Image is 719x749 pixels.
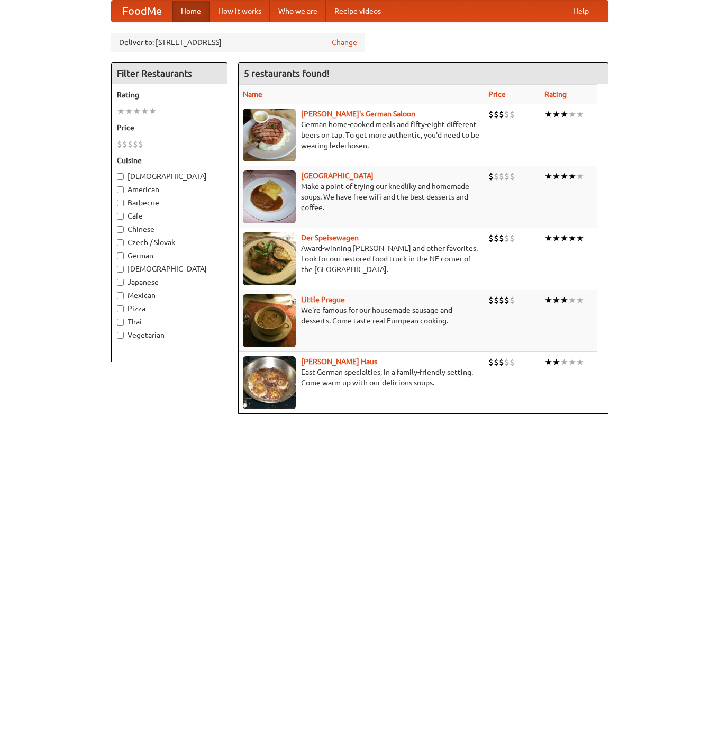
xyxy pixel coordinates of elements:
[544,232,552,244] li: ★
[568,294,576,306] li: ★
[117,279,124,286] input: Japanese
[488,109,494,120] li: $
[301,233,359,242] a: Der Speisewagen
[117,186,124,193] input: American
[544,90,567,98] a: Rating
[117,224,222,234] label: Chinese
[117,264,222,274] label: [DEMOGRAPHIC_DATA]
[301,110,415,118] a: [PERSON_NAME]'s German Saloon
[509,232,515,244] li: $
[544,170,552,182] li: ★
[499,294,504,306] li: $
[494,170,499,182] li: $
[504,170,509,182] li: $
[552,109,560,120] li: ★
[494,109,499,120] li: $
[504,109,509,120] li: $
[568,170,576,182] li: ★
[568,109,576,120] li: ★
[544,356,552,368] li: ★
[560,294,568,306] li: ★
[504,232,509,244] li: $
[301,357,377,366] a: [PERSON_NAME] Haus
[494,356,499,368] li: $
[270,1,326,22] a: Who we are
[560,232,568,244] li: ★
[117,303,222,314] label: Pizza
[576,356,584,368] li: ★
[504,356,509,368] li: $
[112,63,227,84] h4: Filter Restaurants
[117,239,124,246] input: Czech / Slovak
[488,356,494,368] li: $
[301,172,374,180] a: [GEOGRAPHIC_DATA]
[117,250,222,261] label: German
[568,232,576,244] li: ★
[117,171,222,182] label: [DEMOGRAPHIC_DATA]
[544,109,552,120] li: ★
[504,294,509,306] li: $
[117,252,124,259] input: German
[243,109,296,161] img: esthers.jpg
[149,105,157,117] li: ★
[243,367,480,388] p: East German specialties, in a family-friendly setting. Come warm up with our delicious soups.
[117,292,124,299] input: Mexican
[499,356,504,368] li: $
[117,211,222,221] label: Cafe
[243,181,480,213] p: Make a point of trying our knedlíky and homemade soups. We have free wifi and the best desserts a...
[243,119,480,151] p: German home-cooked meals and fifty-eight different beers on tap. To get more authentic, you'd nee...
[117,155,222,166] h5: Cuisine
[488,294,494,306] li: $
[243,90,262,98] a: Name
[243,294,296,347] img: littleprague.jpg
[244,68,330,78] ng-pluralize: 5 restaurants found!
[332,37,357,48] a: Change
[552,356,560,368] li: ★
[210,1,270,22] a: How it works
[494,232,499,244] li: $
[565,1,597,22] a: Help
[117,200,124,206] input: Barbecue
[243,243,480,275] p: Award-winning [PERSON_NAME] and other favorites. Look for our restored food truck in the NE corne...
[499,170,504,182] li: $
[301,295,345,304] a: Little Prague
[576,109,584,120] li: ★
[117,122,222,133] h5: Price
[111,33,365,52] div: Deliver to: [STREET_ADDRESS]
[128,138,133,150] li: $
[141,105,149,117] li: ★
[243,170,296,223] img: czechpoint.jpg
[117,197,222,208] label: Barbecue
[117,317,222,327] label: Thai
[117,332,124,339] input: Vegetarian
[138,138,143,150] li: $
[544,294,552,306] li: ★
[117,237,222,248] label: Czech / Slovak
[488,90,506,98] a: Price
[117,290,222,301] label: Mexican
[576,294,584,306] li: ★
[488,232,494,244] li: $
[568,356,576,368] li: ★
[117,319,124,326] input: Thai
[243,305,480,326] p: We're famous for our housemade sausage and desserts. Come taste real European cooking.
[133,138,138,150] li: $
[133,105,141,117] li: ★
[125,105,133,117] li: ★
[560,356,568,368] li: ★
[122,138,128,150] li: $
[499,109,504,120] li: $
[117,173,124,180] input: [DEMOGRAPHIC_DATA]
[117,305,124,312] input: Pizza
[560,170,568,182] li: ★
[552,232,560,244] li: ★
[112,1,172,22] a: FoodMe
[117,138,122,150] li: $
[560,109,568,120] li: ★
[117,266,124,273] input: [DEMOGRAPHIC_DATA]
[552,170,560,182] li: ★
[172,1,210,22] a: Home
